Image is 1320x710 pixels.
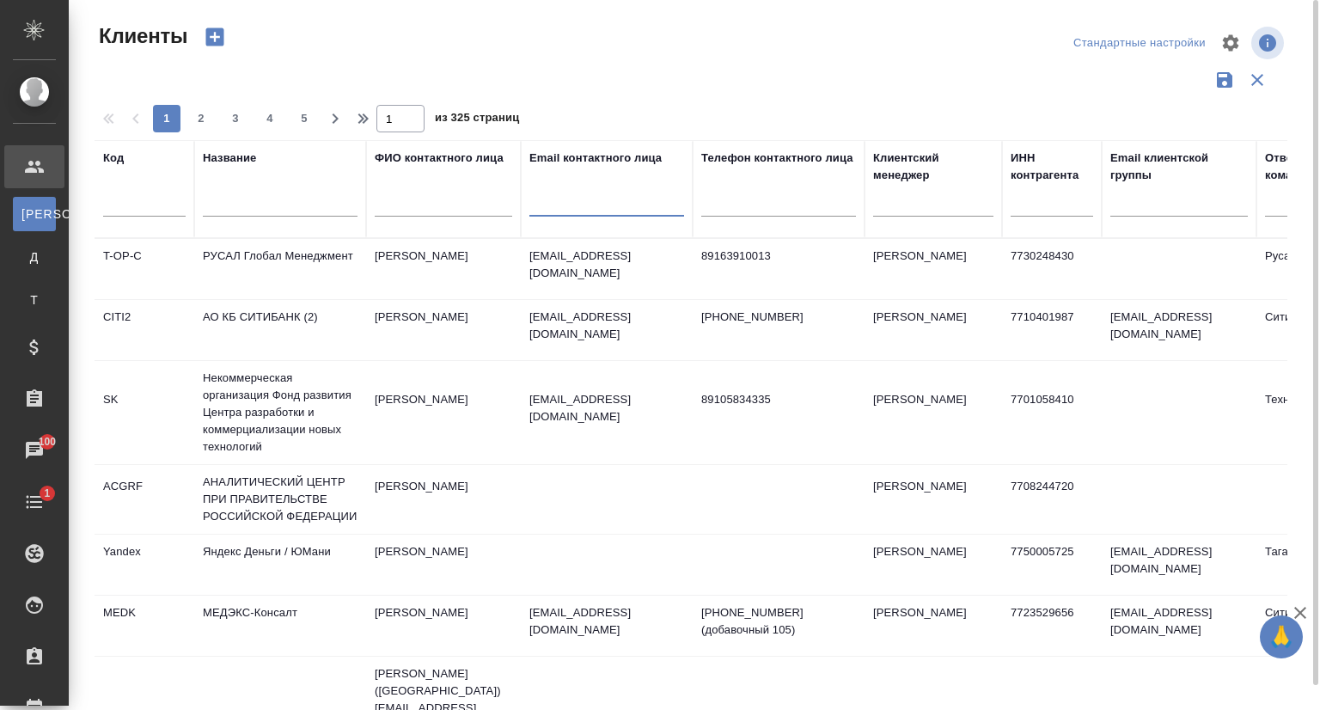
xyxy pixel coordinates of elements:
div: Клиентский менеджер [873,150,993,184]
button: 2 [187,105,215,132]
button: 4 [256,105,284,132]
button: Создать [194,22,235,52]
td: [PERSON_NAME] [366,300,521,360]
span: 100 [28,433,67,450]
div: split button [1069,30,1210,57]
td: ACGRF [95,469,194,529]
td: 7701058410 [1002,383,1102,443]
button: Сбросить фильтры [1241,64,1274,96]
span: 5 [290,110,318,127]
td: [PERSON_NAME] [865,469,1002,529]
td: [EMAIL_ADDRESS][DOMAIN_NAME] [1102,535,1256,595]
div: Email клиентской группы [1110,150,1248,184]
td: АНАЛИТИЧЕСКИЙ ЦЕНТР ПРИ ПРАВИТЕЛЬСТВЕ РОССИЙСКОЙ ФЕДЕРАЦИИ [194,465,366,534]
span: [PERSON_NAME] [21,205,47,223]
span: Клиенты [95,22,187,50]
p: [EMAIL_ADDRESS][DOMAIN_NAME] [529,391,684,425]
td: 7708244720 [1002,469,1102,529]
button: 5 [290,105,318,132]
td: 7710401987 [1002,300,1102,360]
td: 7730248430 [1002,239,1102,299]
td: АО КБ СИТИБАНК (2) [194,300,366,360]
a: 1 [4,480,64,523]
span: 1 [34,485,60,502]
span: Т [21,291,47,309]
td: [EMAIL_ADDRESS][DOMAIN_NAME] [1102,300,1256,360]
td: MEDK [95,596,194,656]
a: Т [13,283,56,317]
span: Настроить таблицу [1210,22,1251,64]
td: [PERSON_NAME] [366,535,521,595]
td: Некоммерческая организация Фонд развития Центра разработки и коммерциализации новых технологий [194,361,366,464]
td: SK [95,383,194,443]
a: 100 [4,429,64,472]
p: 89163910013 [701,248,856,265]
div: ФИО контактного лица [375,150,504,167]
span: Д [21,248,47,266]
span: 4 [256,110,284,127]
p: 89105834335 [701,391,856,408]
td: CITI2 [95,300,194,360]
div: Телефон контактного лица [701,150,853,167]
td: 7723529656 [1002,596,1102,656]
td: [PERSON_NAME] [865,239,1002,299]
span: из 325 страниц [435,107,519,132]
td: [PERSON_NAME] [366,469,521,529]
td: Yandex [95,535,194,595]
span: 🙏 [1267,619,1296,655]
div: Код [103,150,124,167]
td: Яндекс Деньги / ЮМани [194,535,366,595]
td: [PERSON_NAME] [366,383,521,443]
span: 3 [222,110,249,127]
td: [PERSON_NAME] [366,239,521,299]
button: Сохранить фильтры [1208,64,1241,96]
td: [PERSON_NAME] [366,596,521,656]
td: [PERSON_NAME] [865,300,1002,360]
div: ИНН контрагента [1011,150,1093,184]
p: [PHONE_NUMBER] [701,309,856,326]
button: 3 [222,105,249,132]
p: [EMAIL_ADDRESS][DOMAIN_NAME] [529,309,684,343]
span: Посмотреть информацию [1251,27,1287,59]
p: [EMAIL_ADDRESS][DOMAIN_NAME] [529,248,684,282]
td: [EMAIL_ADDRESS][DOMAIN_NAME] [1102,596,1256,656]
td: [PERSON_NAME] [865,383,1002,443]
td: [PERSON_NAME] [865,596,1002,656]
td: T-OP-C [95,239,194,299]
td: 7750005725 [1002,535,1102,595]
td: [PERSON_NAME] [865,535,1002,595]
a: [PERSON_NAME] [13,197,56,231]
button: 🙏 [1260,615,1303,658]
td: МЕДЭКС-Консалт [194,596,366,656]
p: [EMAIL_ADDRESS][DOMAIN_NAME] [529,604,684,639]
div: Email контактного лица [529,150,662,167]
p: [PHONE_NUMBER] (добавочный 105) [701,604,856,639]
td: РУСАЛ Глобал Менеджмент [194,239,366,299]
div: Название [203,150,256,167]
span: 2 [187,110,215,127]
a: Д [13,240,56,274]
